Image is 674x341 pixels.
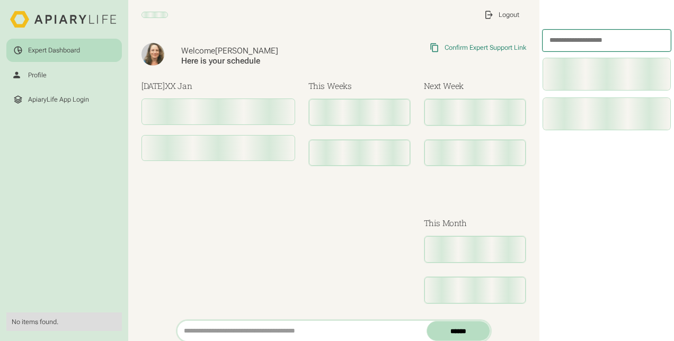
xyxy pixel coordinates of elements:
h3: [DATE] [141,80,295,92]
span: [PERSON_NAME] [215,46,278,56]
div: Here is your schedule [181,56,352,66]
a: Expert Dashboard [6,39,121,61]
div: Profile [28,71,47,79]
div: Expert Dashboard [28,46,80,55]
a: Profile [6,64,121,86]
div: Logout [499,11,519,19]
div: Welcome [181,46,352,56]
h3: This Month [424,217,526,229]
div: No items found. [12,318,116,326]
div: ApiaryLife App Login [28,95,89,104]
h3: Next Week [424,80,526,92]
a: Logout [477,3,526,26]
h3: This Weeks [308,80,411,92]
span: XX Jan [165,80,192,91]
a: ApiaryLife App Login [6,88,121,111]
div: Confirm Expert Support Link [445,43,526,52]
